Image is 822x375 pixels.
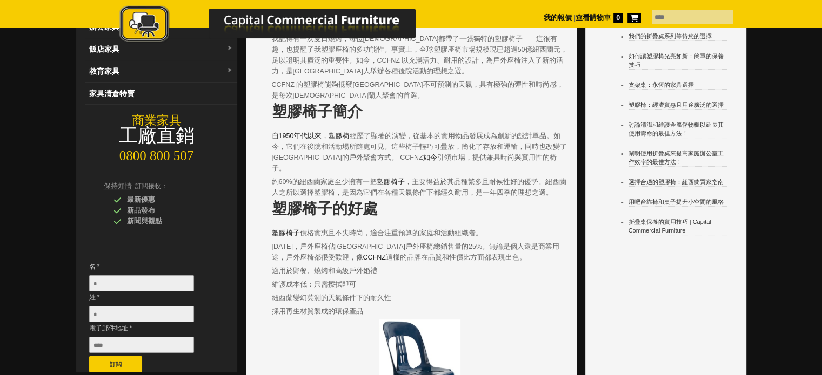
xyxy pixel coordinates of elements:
[574,14,576,22] font: |
[272,229,300,237] a: 塑膠椅子
[272,267,377,275] font: 適用於野餐、燒烤和高級戶外婚禮
[226,67,233,74] img: 下拉式選單
[629,33,712,39] a: 我們的折疊桌系列等待您的選擇
[629,219,711,234] a: 折疊桌保養的實用技巧 | Capital Commercial Furniture
[629,179,724,185] a: 選擇合適的塑膠椅：紐西蘭買家指南
[272,132,350,140] a: 自1950年代以來，塑膠椅
[89,337,194,353] input: 電子郵件地址 *
[89,324,132,332] font: 電子郵件地址 *
[272,103,363,120] font: 塑膠椅子簡介
[629,81,694,88] a: 支架桌：永恆的家具選擇
[119,148,194,163] font: 0800 800 507
[110,361,122,367] font: 訂閱
[85,16,237,38] a: 辦公家具下拉式選單
[272,243,560,261] font: [DATE]，戶外座椅佔[GEOGRAPHIC_DATA]戶外座椅總銷售量的25%。無論是個人還是商業用途，戶外座椅都很受歡迎，像
[377,178,405,186] a: 塑膠椅子
[386,254,526,261] font: 這樣的品牌在品質和性價比方面都表現出色。
[423,154,437,161] a: 如今
[272,81,564,99] font: CCFNZ 的塑膠椅能夠抵禦[GEOGRAPHIC_DATA]不可預測的天氣，具有極強的彈性和時尚感，是每次[DEMOGRAPHIC_DATA]蘭人聚會的首選。
[85,38,237,60] a: 飯店家具下拉式選單
[272,281,356,288] font: 維護成本低：只需擦拭即可
[89,67,119,76] font: 教育家具
[89,23,119,31] font: 辦公家具
[629,199,724,205] a: 用吧台靠椅和桌子提升小空間的風格
[544,14,572,22] a: 我的報價
[629,121,724,137] a: 討論清潔和維護金屬儲物櫃以延長其使用壽命的最佳方法！
[272,178,377,186] font: 約60%的紐西蘭家庭至少擁有一把
[104,182,132,190] font: 保持知情
[85,83,237,105] a: 家具清倉特賣
[89,89,135,98] font: 家具清倉特賣
[272,178,566,196] font: ，主要得益於其品種繁多且耐候性好的優勢。紐西蘭人之所以選擇塑膠椅，是因為它們在各種天氣條件下都經久耐用，是一年四季的理想之選。
[272,200,378,217] font: 塑膠椅子的好處
[300,229,483,237] font: 價格實惠且不失時尚，適合注重預算的家庭和活動組織者。
[629,53,724,68] a: 如何讓塑膠椅光亮如新：簡單的保養技巧
[132,114,182,127] font: 商業家具
[127,196,155,203] font: 最新優惠
[89,45,119,53] font: 飯店家具
[616,14,620,22] font: 0
[272,294,391,302] font: 紐西蘭變幻莫測的天氣條件下的耐久性
[629,150,724,165] a: 闡明使用折疊桌來提高家庭辦公室工作效率的最佳方法！
[135,182,168,190] font: 訂閱接收：
[629,101,724,108] a: 塑膠椅：經濟實惠且用途廣泛的選擇
[90,5,468,45] img: 首都商業家具標誌
[89,356,142,372] button: 訂閱
[119,125,195,146] font: 工廠直銷
[272,308,363,315] font: 採用再生材質製成的環保產品
[576,14,611,22] a: 查看購物車
[90,5,468,48] a: 首都商業家具標誌
[363,254,386,261] a: CCFNZ
[127,207,155,214] font: 新品發布
[272,132,567,161] font: 經歷了顯著的演變，從基本的實用物品發展成為創新的設計單品。如今，它們在後院和活動場所隨處可見。這些椅子輕巧可疊放，簡化了存放和運輸，同時也改變了[GEOGRAPHIC_DATA]的戶外聚會方式。...
[611,14,623,22] a: 0
[127,217,162,225] font: 新聞與觀點
[85,60,237,83] a: 教育家具下拉式選單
